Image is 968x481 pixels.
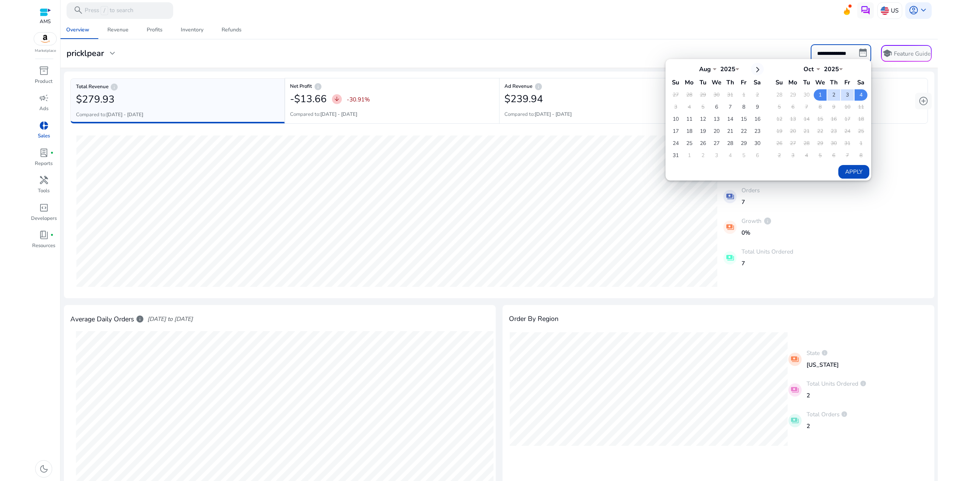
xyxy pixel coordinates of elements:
b: [DATE] - [DATE] [320,111,357,118]
p: Feature Guide [894,50,931,58]
p: Compared to: [504,111,572,118]
p: Orders [742,186,760,195]
p: Developers [31,215,57,223]
h6: Net Profit [290,86,494,87]
img: amazon.svg [34,33,57,45]
span: fiber_manual_record [50,233,54,237]
div: Refunds [222,27,242,33]
a: donut_smallSales [30,119,57,146]
p: 7 [742,198,760,206]
h6: Total Revenue [76,86,279,88]
p: [US_STATE] [807,360,839,369]
h3: pricklpear [67,48,104,58]
button: schoolFeature Guide [881,45,932,62]
span: [DATE] to [DATE] [147,315,193,323]
h4: Order By Region [509,315,558,323]
span: info [763,217,772,225]
a: lab_profilefiber_manual_recordReports [30,146,57,174]
a: inventory_2Product [30,64,57,92]
div: Inventory [181,27,203,33]
h2: -$13.66 [290,93,327,105]
span: info [841,411,848,418]
span: info [110,83,118,91]
div: 2025 [717,65,739,73]
button: add_circle [915,93,932,109]
span: info [534,83,543,91]
b: [DATE] - [DATE] [535,111,572,118]
p: Ads [39,105,48,113]
span: info [821,350,828,356]
p: Compared to: [76,111,143,119]
div: Profits [147,27,163,33]
p: 2 [807,422,848,430]
a: book_4fiber_manual_recordResources [30,229,57,256]
p: US [891,4,898,17]
h4: Average Daily Orders [70,315,144,323]
mat-icon: payments [723,251,737,265]
span: search [73,5,83,15]
span: donut_small [39,121,49,131]
span: add_circle [918,96,928,106]
span: keyboard_arrow_down [918,5,928,15]
p: Compared to: [290,111,357,118]
span: dark_mode [39,464,49,474]
span: / [101,6,108,15]
span: campaign [39,93,49,103]
p: 2 [807,391,867,400]
p: Total Units Ordered [807,379,867,388]
span: fiber_manual_record [50,151,54,155]
button: Apply [838,165,869,179]
p: -30.91% [347,95,370,104]
b: [DATE] - [DATE] [106,111,143,118]
h6: Ad Revenue [504,86,708,87]
p: Marketplace [35,48,56,54]
p: Total Orders [807,410,848,419]
p: Tools [38,187,50,195]
div: Overview [66,27,89,33]
span: inventory_2 [39,66,49,76]
div: Oct [797,65,820,73]
p: State [807,349,839,357]
h2: $279.93 [76,93,115,106]
span: handyman [39,175,49,185]
span: school [882,48,892,58]
p: Sales [38,132,50,140]
p: AMS [40,18,51,26]
p: Total Units Ordered [742,247,793,256]
span: account_circle [909,5,918,15]
div: 2025 [820,65,843,73]
a: campaignAds [30,92,57,119]
span: info [136,315,144,323]
p: 0% [742,228,771,237]
img: us.svg [881,6,889,15]
a: handymanTools [30,174,57,201]
span: info [314,83,322,91]
span: arrow_downward [334,96,340,103]
span: expand_more [107,48,117,58]
span: book_4 [39,230,49,240]
span: lab_profile [39,148,49,158]
p: Resources [32,242,55,250]
span: info [860,380,867,387]
p: Product [35,78,53,86]
p: 7 [742,259,793,268]
p: Reports [35,160,53,168]
p: Growth [742,216,771,225]
p: Press to search [85,6,133,15]
span: code_blocks [39,203,49,213]
mat-icon: payments [723,190,737,203]
mat-icon: payments [723,221,737,234]
div: Aug [694,65,717,73]
div: Revenue [107,27,129,33]
h2: $239.94 [504,93,543,105]
mat-icon: payments [788,414,802,427]
mat-icon: payments [788,353,802,366]
a: code_blocksDevelopers [30,201,57,228]
mat-icon: payments [788,383,802,397]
